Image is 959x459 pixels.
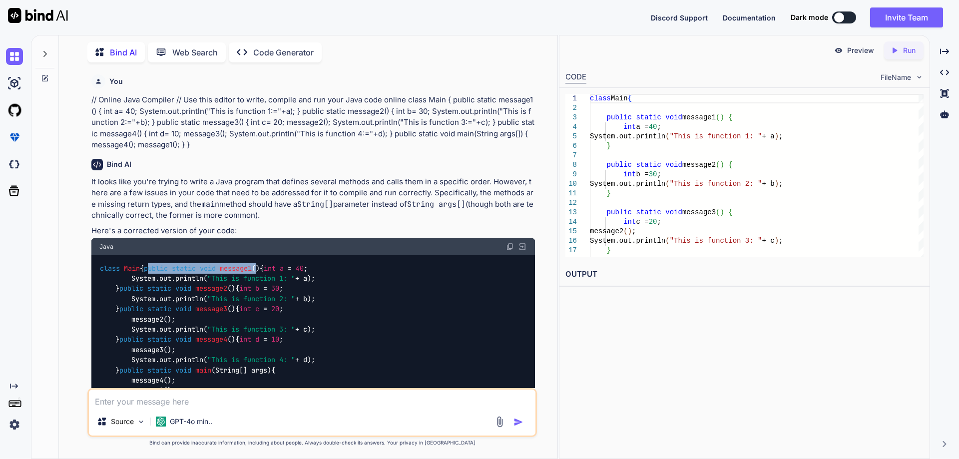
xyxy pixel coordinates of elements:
span: void [175,305,191,314]
img: copy [506,243,514,251]
span: "This is function 2: " [669,180,762,188]
span: + c [762,237,774,245]
p: Preview [847,45,874,55]
span: void [175,366,191,375]
div: 12 [565,198,577,208]
span: main [195,366,211,375]
span: void [665,208,682,216]
span: () [227,335,235,344]
span: } [606,246,610,254]
img: settings [6,416,23,433]
span: public [606,113,631,121]
code: main [201,199,219,209]
div: 7 [565,151,577,160]
img: attachment [494,416,505,428]
span: public [119,335,143,344]
div: 13 [565,208,577,217]
span: void [665,161,682,169]
div: 16 [565,236,577,246]
span: ) [627,227,631,235]
span: d [255,335,259,344]
span: class [590,94,611,102]
img: chat [6,48,23,65]
span: int [623,218,636,226]
span: } [606,189,610,197]
span: ; [657,123,661,131]
span: message3 [195,305,227,314]
span: message2 [195,284,227,293]
span: ) [720,208,724,216]
span: ( [623,227,627,235]
span: System.out.println [590,132,665,140]
span: b [255,284,259,293]
code: String[] [297,199,333,209]
span: message2 [590,227,623,235]
img: Bind AI [8,8,68,23]
div: 11 [565,189,577,198]
span: ; [779,180,783,188]
div: 4 [565,122,577,132]
span: = [263,284,267,293]
img: Pick Models [137,418,145,426]
span: { [728,208,732,216]
span: public [119,284,143,293]
div: CODE [565,71,586,83]
span: ) [720,161,724,169]
span: static [147,284,171,293]
div: 1 [565,94,577,103]
span: int [239,305,251,314]
div: 14 [565,217,577,227]
span: Discord Support [651,13,708,22]
p: It looks like you're trying to write a Java program that defines several methods and calls them i... [91,176,535,221]
span: ; [779,132,783,140]
span: c = [636,218,648,226]
p: Code Generator [253,46,314,58]
span: { [627,94,631,102]
div: 6 [565,141,577,151]
span: "This is function 3: " [207,325,295,334]
span: "This is function 2: " [207,294,295,303]
span: public [606,208,631,216]
img: githubLight [6,102,23,119]
span: ; [657,218,661,226]
h2: OUTPUT [559,263,930,286]
span: ; [779,237,783,245]
span: (String[] args) [211,366,271,375]
code: { { ; System.out.println( + a); } { ; System.out.println( + b); } { ; message2(); System.out.prin... [99,263,315,416]
span: "This is function 1: " [207,274,295,283]
span: ) [720,113,724,121]
span: message4 [195,335,227,344]
span: message1 [220,264,252,273]
p: Bind AI [110,46,137,58]
span: 40 [296,264,304,273]
span: message2 [682,161,716,169]
span: 30 [648,170,657,178]
p: Bind can provide inaccurate information, including about people. Always double-check its answers.... [87,439,537,447]
span: static [147,305,171,314]
span: "This is function 1: " [669,132,762,140]
img: chevron down [915,73,924,81]
span: public [119,305,143,314]
h6: You [109,76,123,86]
span: = [263,335,267,344]
span: static [636,113,661,121]
p: // Online Java Compiler // Use this editor to write, compile and run your Java code online class ... [91,94,535,151]
span: () [227,305,235,314]
span: ) [774,180,778,188]
span: ; [632,227,636,235]
code: String args[] [407,199,466,209]
div: 8 [565,160,577,170]
span: a [280,264,284,273]
button: Invite Team [870,7,943,27]
span: Java [99,243,113,251]
span: 30 [271,284,279,293]
span: message1 [682,113,716,121]
span: int [623,123,636,131]
span: int [239,335,251,344]
span: ( [665,180,669,188]
span: System.out.println [590,237,665,245]
span: static [172,264,196,273]
img: GPT-4o mini [156,417,166,427]
span: ( [716,113,720,121]
p: Here's a corrected version of your code: [91,225,535,237]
